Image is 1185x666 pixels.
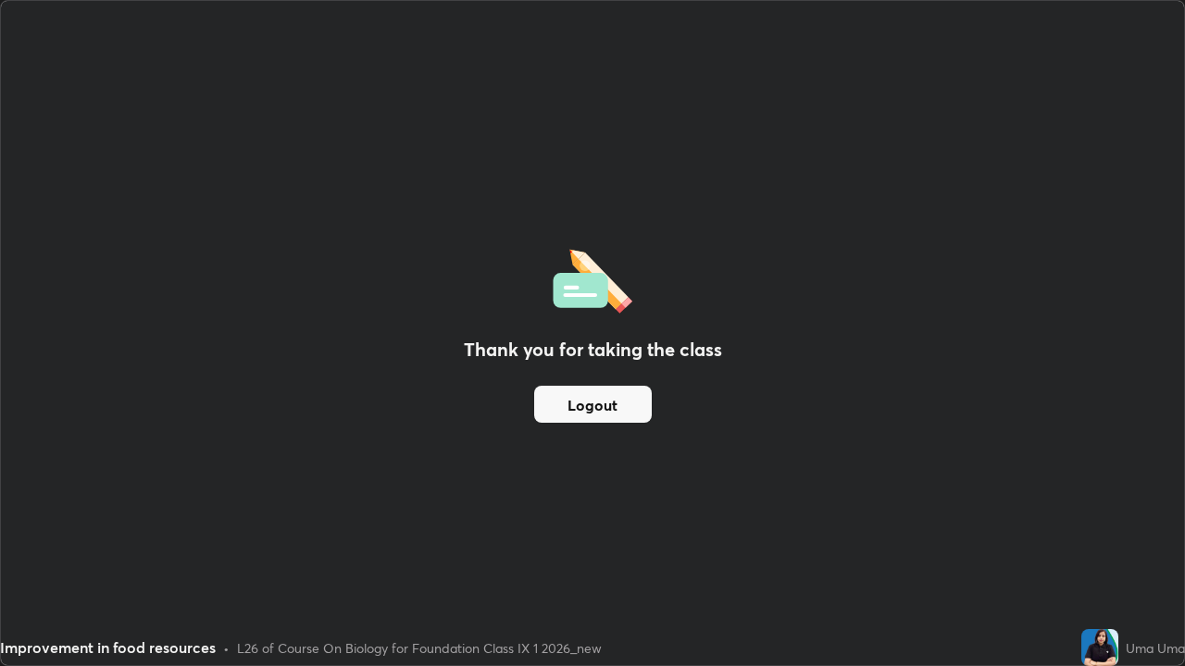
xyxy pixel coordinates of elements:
[553,243,632,314] img: offlineFeedback.1438e8b3.svg
[1081,629,1118,666] img: 777e39fddbb045bfa7166575ce88b650.jpg
[534,386,652,423] button: Logout
[464,336,722,364] h2: Thank you for taking the class
[1126,638,1185,658] div: Uma Uma
[223,638,230,658] div: •
[237,638,602,658] div: L26 of Course On Biology for Foundation Class IX 1 2026_new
